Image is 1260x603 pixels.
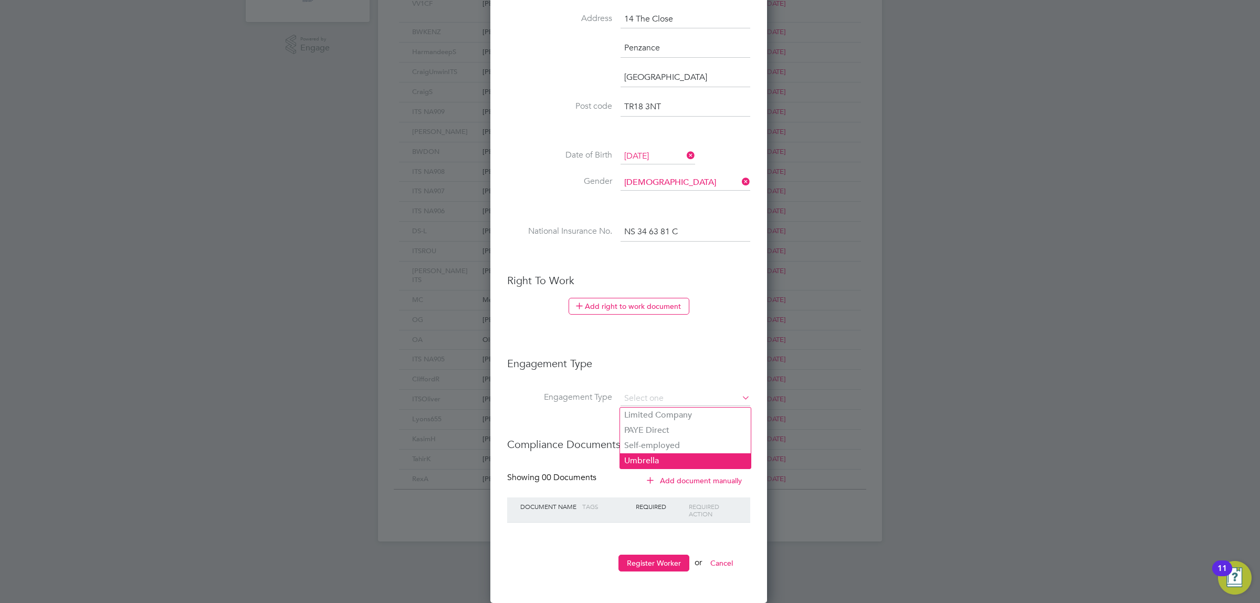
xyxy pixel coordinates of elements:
[620,423,751,438] li: PAYE Direct
[507,150,612,161] label: Date of Birth
[618,555,689,571] button: Register Worker
[507,226,612,237] label: National Insurance No.
[621,39,750,58] input: Address line 2
[507,101,612,112] label: Post code
[686,497,740,523] div: Required Action
[507,274,750,287] h3: Right To Work
[621,149,695,164] input: Select one
[518,497,580,515] div: Document Name
[507,346,750,370] h3: Engagement Type
[580,497,633,515] div: Tags
[620,408,751,423] li: Limited Company
[507,176,612,187] label: Gender
[621,175,750,191] input: Select one
[1218,561,1252,595] button: Open Resource Center, 11 new notifications
[633,497,687,515] div: Required
[507,427,750,451] h3: Compliance Documents
[620,438,751,453] li: Self-employed
[507,555,750,582] li: or
[1217,568,1227,582] div: 11
[702,555,741,571] button: Cancel
[507,392,612,403] label: Engagement Type
[507,472,598,483] div: Showing
[621,68,750,87] input: Address line 3
[621,391,750,406] input: Select one
[569,298,689,315] button: Add right to work document
[542,472,596,483] span: 00 Documents
[621,10,750,29] input: Address line 1
[507,13,612,24] label: Address
[639,472,750,489] button: Add document manually
[620,453,751,469] li: Umbrella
